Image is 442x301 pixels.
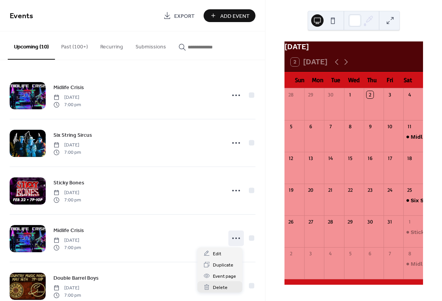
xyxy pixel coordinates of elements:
div: 22 [347,186,354,193]
div: 30 [327,91,334,98]
div: 7 [386,250,393,257]
div: 31 [386,218,393,225]
div: 16 [367,155,373,162]
div: 5 [347,250,354,257]
div: 3 [386,91,393,98]
button: Submissions [129,31,172,59]
span: Double Barrel Boys [53,274,99,282]
span: [DATE] [53,285,81,292]
button: Add Event [204,9,255,22]
div: Six String Sircus [403,196,423,204]
a: Double Barrel Boys [53,273,99,282]
span: [DATE] [53,189,81,196]
span: Six String Sircus [53,131,92,139]
span: Add Event [220,12,250,20]
span: Sticky Bones [53,179,84,187]
a: Export [158,9,200,22]
div: 6 [307,123,314,130]
div: 25 [406,186,413,193]
div: 4 [327,250,334,257]
div: 19 [287,186,294,193]
div: [DATE] [284,41,423,53]
span: [DATE] [53,94,81,101]
div: 2 [367,91,373,98]
div: 29 [307,91,314,98]
button: Upcoming (10) [8,31,55,60]
span: Duplicate [213,261,233,269]
div: 6 [367,250,373,257]
div: 21 [327,186,334,193]
span: [DATE] [53,237,81,244]
button: Past (100+) [55,31,94,59]
div: 10 [386,123,393,130]
button: Recurring [94,31,129,59]
span: Events [10,9,33,24]
span: 7:00 pm [53,196,81,203]
div: 17 [386,155,393,162]
div: 1 [347,91,354,98]
div: 30 [367,218,373,225]
div: 24 [386,186,393,193]
div: Thu [363,72,381,88]
div: 26 [287,218,294,225]
div: 28 [327,218,334,225]
span: 7:00 pm [53,292,81,299]
div: 29 [347,218,354,225]
span: 7:00 pm [53,244,81,251]
div: 2 [287,250,294,257]
div: Sun [291,72,309,88]
div: 8 [406,250,413,257]
div: 9 [367,123,373,130]
div: Fri [381,72,399,88]
div: Mon [309,72,327,88]
div: 27 [307,218,314,225]
a: Midlife Crisis [53,83,84,92]
div: 12 [287,155,294,162]
div: 23 [367,186,373,193]
div: 13 [307,155,314,162]
div: 11 [406,123,413,130]
a: Midlife Crisis [53,226,84,235]
div: Wed [345,72,363,88]
span: Edit [213,250,221,258]
span: Delete [213,284,228,292]
span: Export [174,12,195,20]
div: Sticky Bones [403,228,423,236]
div: 1 [406,218,413,225]
div: 14 [327,155,334,162]
span: 7:00 pm [53,101,81,108]
span: [DATE] [53,142,81,149]
div: Tue [327,72,345,88]
div: 15 [347,155,354,162]
div: 18 [406,155,413,162]
a: Sticky Bones [53,178,84,187]
span: 7:00 pm [53,149,81,156]
div: 5 [287,123,294,130]
span: Midlife Crisis [53,84,84,92]
div: Midlife Crisis [403,260,423,268]
div: 4 [406,91,413,98]
div: Midlife Crisis [403,133,423,141]
div: 7 [327,123,334,130]
div: 3 [307,250,314,257]
div: 8 [347,123,354,130]
div: 28 [287,91,294,98]
a: Six String Sircus [53,131,92,139]
div: 20 [307,186,314,193]
span: Event page [213,272,236,280]
div: Sat [399,72,417,88]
